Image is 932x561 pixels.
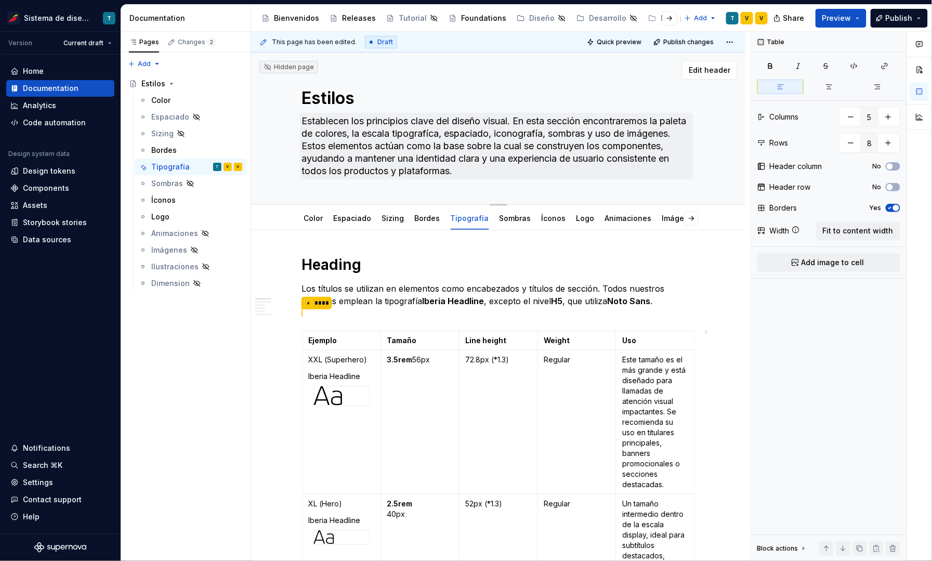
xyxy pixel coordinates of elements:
a: Desarrollo [572,10,642,27]
label: No [873,162,882,171]
span: Add [694,14,707,22]
textarea: Establecen los principios clave del diseño visual. En esta sección encontraremos la paleta de col... [300,113,693,179]
span: 2 [207,38,216,46]
svg: Supernova Logo [34,542,86,553]
div: Page tree [257,8,679,29]
button: Notifications [6,440,114,456]
div: Rows [770,138,789,148]
div: Bordes [151,145,177,155]
button: Add [681,11,720,25]
span: Quick preview [597,38,641,46]
div: Diseño [529,13,555,23]
a: Diseño [513,10,570,27]
div: Components [23,183,69,193]
div: Assets [23,200,47,211]
a: Logo [135,208,246,225]
span: Edit header [689,65,730,75]
span: This page has been edited. [272,38,357,46]
img: 0e418b98-c39a-46ce-b85a-685528b1665b.svg [313,386,343,406]
div: Block actions [757,541,808,556]
div: Espaciado [151,112,189,122]
a: Íconos [542,214,566,223]
div: Code automation [23,118,86,128]
div: V [745,14,749,22]
button: Fit to content width [816,221,900,240]
div: Documentation [23,83,78,94]
div: Tipografía [151,162,190,172]
p: Este tamaño es el más grande y está diseñado para llamadas de atención visual impactantes. Se rec... [622,355,688,490]
div: Page tree [125,75,246,292]
p: Regular [544,355,610,365]
button: Search ⌘K [6,457,114,474]
button: Contact support [6,491,114,508]
a: Sizing [382,214,404,223]
span: Current draft [63,39,103,47]
a: Sombras [135,175,246,192]
div: Bordes [411,207,444,229]
div: Color [300,207,327,229]
div: Header column [770,161,822,172]
div: V [227,162,229,172]
span: Fit to content width [823,226,894,236]
a: Data sources [6,231,114,248]
strong: Iberia Headline [423,296,484,306]
div: Foundations [461,13,506,23]
a: Bordes [135,142,246,159]
div: T [107,14,111,22]
img: 57766e8e-3fea-4728-b9b9-c10908228f33.svg [313,530,334,544]
div: Bienvenidos [274,13,319,23]
a: Color [135,92,246,109]
div: Changes [178,38,216,46]
div: Tutorial [399,13,427,23]
div: Analytics [23,100,56,111]
a: Dimension [135,275,246,292]
a: Espaciado [135,109,246,125]
a: Sizing [135,125,246,142]
a: Bordes [415,214,440,223]
div: V [237,162,240,172]
div: Home [23,66,44,76]
a: Imágenes [662,214,698,223]
div: Sombras [495,207,535,229]
a: Design tokens [6,163,114,179]
h1: Heading [302,255,695,274]
a: Sombras [500,214,531,223]
div: Logo [151,212,169,222]
span: Add [138,60,151,68]
a: TipografíaTVV [135,159,246,175]
strong: 2.5rem [387,499,413,508]
p: Regular [544,499,610,509]
span: Share [783,13,805,23]
p: XXL (Superhero) [309,355,374,365]
a: Logo [576,214,595,223]
span: Draft [377,38,393,46]
div: Block actions [757,544,798,553]
div: Releases [342,13,376,23]
a: Animaciones [135,225,246,242]
button: Publish [871,9,928,28]
div: Search ⌘K [23,460,62,471]
strong: Tamaño [387,336,417,345]
div: Animaciones [151,228,198,239]
p: 56px [387,355,453,365]
a: Storybook stories [6,214,114,231]
div: Ilustraciones [151,262,199,272]
div: Color [151,95,170,106]
a: Color [304,214,323,223]
button: Add image to cell [757,253,900,272]
button: Help [6,508,114,525]
div: Settings [23,477,53,488]
div: Pages [129,38,159,46]
div: Design tokens [23,166,75,176]
div: Tipografía [447,207,493,229]
a: Animaciones [605,214,652,223]
a: Releases [325,10,380,27]
a: Ilustraciones [135,258,246,275]
label: No [873,183,882,191]
div: Data sources [23,234,71,245]
div: V [760,14,764,22]
div: Dimension [151,278,190,289]
strong: H5 [552,296,563,306]
div: Desarrollo [589,13,626,23]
